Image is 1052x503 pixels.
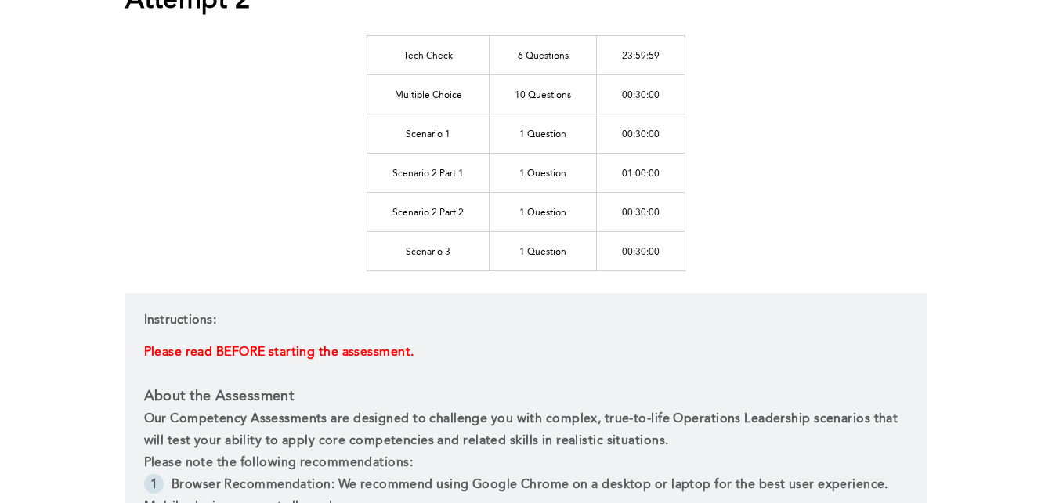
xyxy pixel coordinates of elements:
strong: About the Assessment [144,389,295,403]
span: Our Competency Assessments are designed to challenge you with complex, true-to-life Operations Le... [144,413,902,447]
td: 10 Questions [490,74,597,114]
td: Scenario 1 [367,114,490,153]
td: 6 Questions [490,35,597,74]
td: Scenario 2 Part 2 [367,192,490,231]
td: 1 Question [490,114,597,153]
td: Multiple Choice [367,74,490,114]
span: Please read BEFORE starting the assessment. [144,346,414,359]
td: 23:59:59 [597,35,685,74]
td: Scenario 2 Part 1 [367,153,490,192]
span: Please note the following recommendations: [144,457,413,469]
td: 1 Question [490,153,597,192]
td: 00:30:00 [597,192,685,231]
td: 1 Question [490,231,597,270]
td: 00:30:00 [597,231,685,270]
td: 00:30:00 [597,74,685,114]
td: 1 Question [490,192,597,231]
td: 00:30:00 [597,114,685,153]
td: Tech Check [367,35,490,74]
td: Scenario 3 [367,231,490,270]
td: 01:00:00 [597,153,685,192]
